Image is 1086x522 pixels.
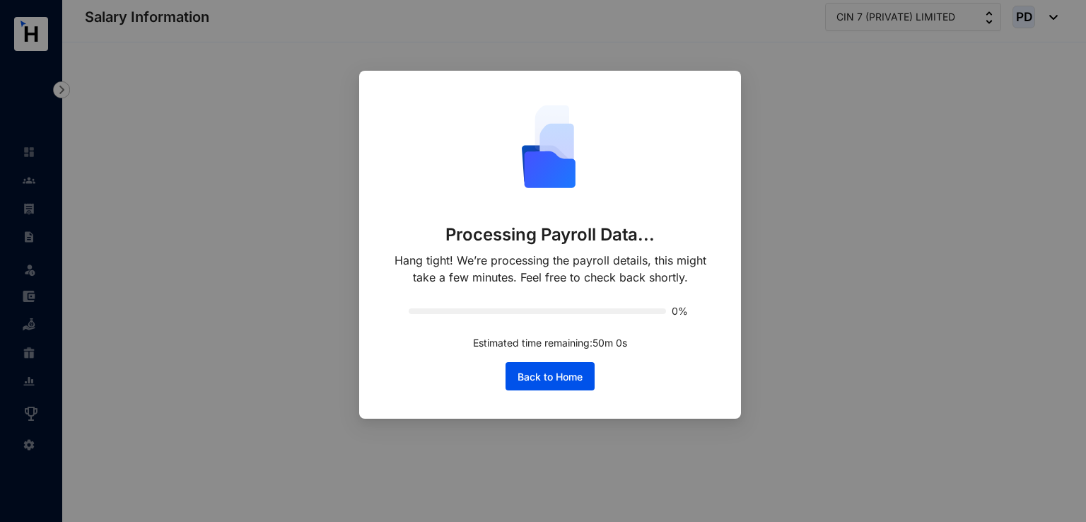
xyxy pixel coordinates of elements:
p: Estimated time remaining: 50 m 0 s [473,335,627,351]
p: Hang tight! We’re processing the payroll details, this might take a few minutes. Feel free to che... [387,252,713,286]
span: 0% [672,306,691,316]
button: Back to Home [506,362,595,390]
span: Back to Home [518,370,583,384]
p: Processing Payroll Data... [445,224,655,246]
